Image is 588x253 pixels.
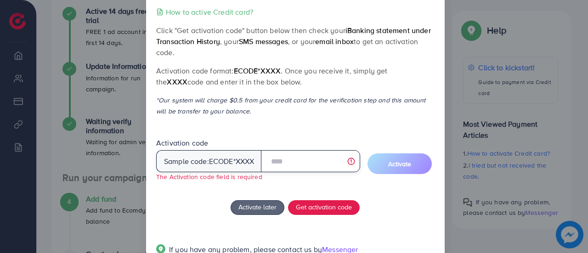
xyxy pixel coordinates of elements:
[156,150,262,172] div: Sample code: *XXXX
[156,138,208,148] label: Activation code
[315,36,354,46] span: email inbox
[288,200,360,215] button: Get activation code
[156,172,262,181] small: The Activation code field is required
[209,156,233,167] span: ecode
[231,200,284,215] button: Activate later
[167,77,187,87] span: XXXX
[367,153,432,174] button: Activate
[234,66,281,76] span: ecode*XXXX
[156,25,431,46] span: iBanking statement under Transaction History
[156,65,434,87] p: Activation code format: . Once you receive it, simply get the code and enter it in the box below.
[238,202,277,212] span: Activate later
[156,25,434,58] p: Click "Get activation code" button below then check your , your , or your to get an activation code.
[388,159,411,169] span: Activate
[239,36,288,46] span: SMS messages
[296,202,352,212] span: Get activation code
[166,6,253,17] p: How to active Credit card?
[156,95,434,117] p: *Our system will charge $0.5 from your credit card for the verification step and this amount will...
